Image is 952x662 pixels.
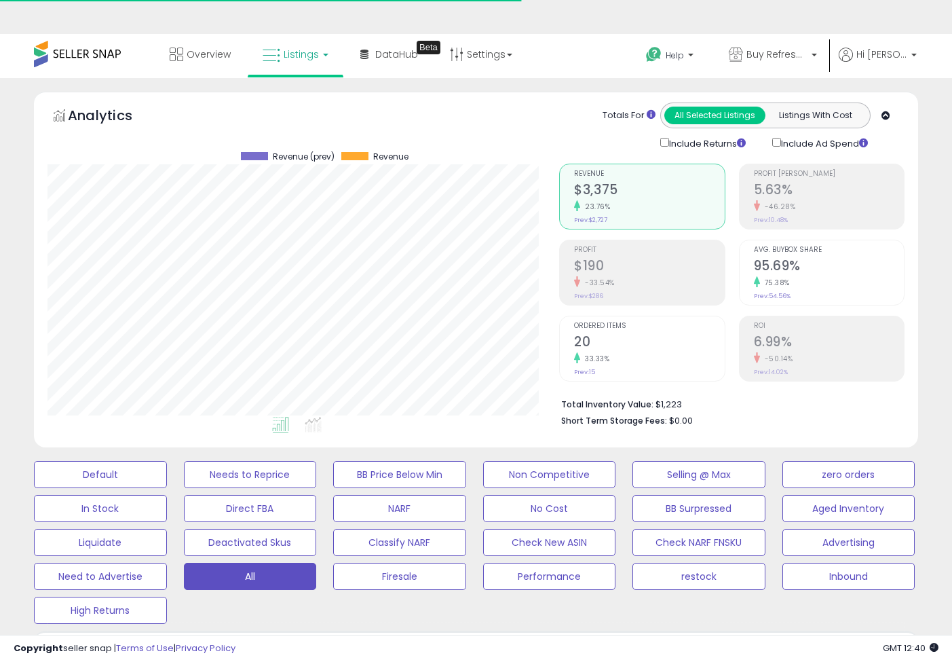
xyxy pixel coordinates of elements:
button: Classify NARF [333,529,466,556]
button: Advertising [782,529,915,556]
small: -50.14% [760,354,793,364]
h2: 20 [574,334,724,352]
span: 2025-08-15 12:40 GMT [883,642,938,655]
button: Default [34,461,167,488]
span: $0.00 [669,414,693,427]
h2: $190 [574,258,724,276]
button: Need to Advertise [34,563,167,590]
div: Tooltip anchor [417,41,440,54]
a: Privacy Policy [176,642,235,655]
span: Revenue [574,170,724,178]
a: Overview [159,34,241,75]
span: Ordered Items [574,323,724,330]
a: Buy Refreshed CA [719,34,827,78]
b: Short Term Storage Fees: [561,415,667,426]
div: Totals For [603,109,655,122]
small: Prev: 14.02% [754,368,788,376]
span: Overview [187,48,231,61]
i: Get Help [645,46,662,63]
button: Needs to Reprice [184,461,317,488]
button: BB Surpressed [632,495,765,522]
h5: Analytics [68,106,159,128]
div: Include Returns [650,135,762,151]
small: Prev: $286 [574,292,603,300]
button: Check NARF FNSKU [632,529,765,556]
span: DataHub [375,48,418,61]
strong: Copyright [14,642,63,655]
button: Check New ASIN [483,529,616,556]
span: Revenue (prev) [273,152,335,162]
span: Help [666,50,684,61]
button: Performance [483,563,616,590]
small: -33.54% [580,278,615,288]
button: restock [632,563,765,590]
small: 33.33% [580,354,609,364]
button: Non Competitive [483,461,616,488]
small: Prev: 15 [574,368,595,376]
span: Hi [PERSON_NAME] [856,48,907,61]
button: Inbound [782,563,915,590]
small: Prev: 10.48% [754,216,788,224]
li: $1,223 [561,395,894,411]
span: Listings [284,48,319,61]
button: NARF [333,495,466,522]
small: Prev: 54.56% [754,292,791,300]
button: Selling @ Max [632,461,765,488]
h2: 5.63% [754,182,904,200]
b: Total Inventory Value: [561,399,653,410]
span: Avg. Buybox Share [754,246,904,254]
button: BB Price Below Min [333,461,466,488]
small: 75.38% [760,278,790,288]
a: Hi [PERSON_NAME] [839,48,917,78]
button: Liquidate [34,529,167,556]
button: No Cost [483,495,616,522]
button: All [184,563,317,590]
a: Listings [252,34,339,75]
button: All Selected Listings [664,107,765,124]
a: Help [635,36,707,78]
h2: 95.69% [754,258,904,276]
button: Aged Inventory [782,495,915,522]
h2: $3,375 [574,182,724,200]
button: Listings With Cost [765,107,866,124]
button: Deactivated Skus [184,529,317,556]
small: Prev: $2,727 [574,216,607,224]
button: Direct FBA [184,495,317,522]
small: -46.28% [760,202,796,212]
span: Buy Refreshed CA [746,48,807,61]
a: Terms of Use [116,642,174,655]
button: In Stock [34,495,167,522]
span: ROI [754,323,904,330]
button: Firesale [333,563,466,590]
button: zero orders [782,461,915,488]
span: Profit [PERSON_NAME] [754,170,904,178]
button: High Returns [34,597,167,624]
h2: 6.99% [754,334,904,352]
a: Settings [440,34,522,75]
div: seller snap | | [14,642,235,655]
span: Profit [574,246,724,254]
small: 23.76% [580,202,610,212]
a: DataHub [350,34,428,75]
div: Include Ad Spend [762,135,890,151]
span: Revenue [373,152,408,162]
